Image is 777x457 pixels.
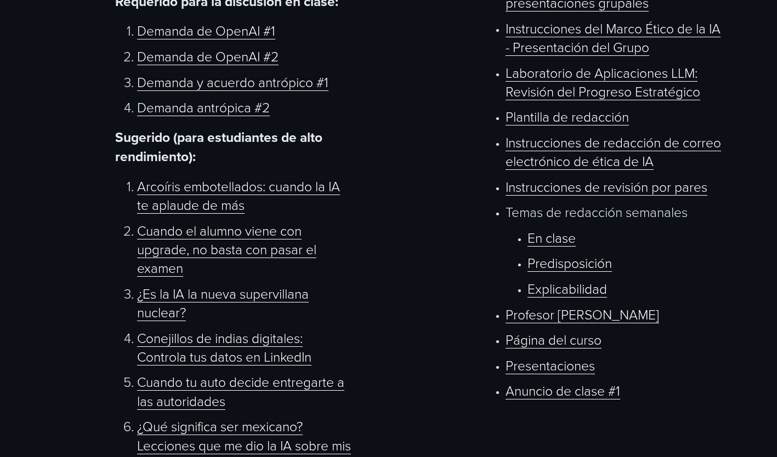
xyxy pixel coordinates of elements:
a: Laboratorio de Aplicaciones LLM: Revisión del Progreso Estratégico [506,64,700,100]
a: Profesor [PERSON_NAME] [506,305,659,323]
a: Cuando el alumno viene con upgrade, no basta con pasar el examen [137,221,316,277]
a: Instrucciones del Marco Ético de la IA - Presentación del Grupo [506,19,721,56]
p: Temas de redacción semanales [506,203,723,221]
a: Conejillos de indias digitales: Controla tus datos en LinkedIn [137,329,311,365]
a: Demanda y acuerdo antrópico #1 [137,73,328,91]
a: Presentaciones [506,356,595,374]
a: Cuando tu auto decide entregarte a las autoridades [137,373,344,409]
a: Explicabilidad [528,279,607,298]
a: Demanda de OpenAI #2 [137,47,279,65]
a: Arcoíris embotellados: cuando la IA te aplaude de más [137,177,340,214]
a: Página del curso [506,330,602,349]
a: ¿Es la IA la nueva supervillana nuclear? [137,284,309,321]
a: Demanda de OpenAI #1 [137,21,275,39]
a: Plantilla de redacción [506,107,629,125]
a: Predisposición [528,254,612,272]
a: Instrucciones de revisión por pares [506,178,707,196]
a: Anuncio de clase #1 [506,381,620,399]
a: En clase [528,229,576,247]
a: Instrucciones de redacción de correo electrónico de ética de IA [506,133,721,170]
a: Demanda antrópica #2 [137,98,270,116]
strong: Sugerido (para estudiantes de alto rendimiento): [115,128,326,166]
